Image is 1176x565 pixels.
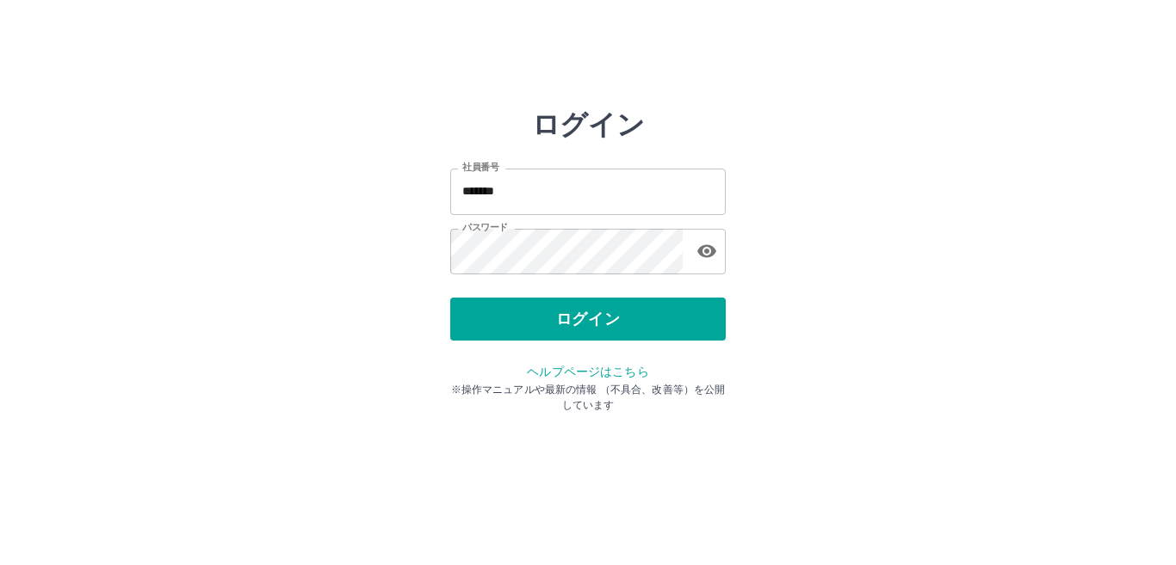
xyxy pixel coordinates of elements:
[462,221,508,234] label: パスワード
[450,382,726,413] p: ※操作マニュアルや最新の情報 （不具合、改善等）を公開しています
[450,298,726,341] button: ログイン
[527,365,648,378] a: ヘルプページはこちら
[462,161,498,174] label: 社員番号
[532,108,645,141] h2: ログイン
